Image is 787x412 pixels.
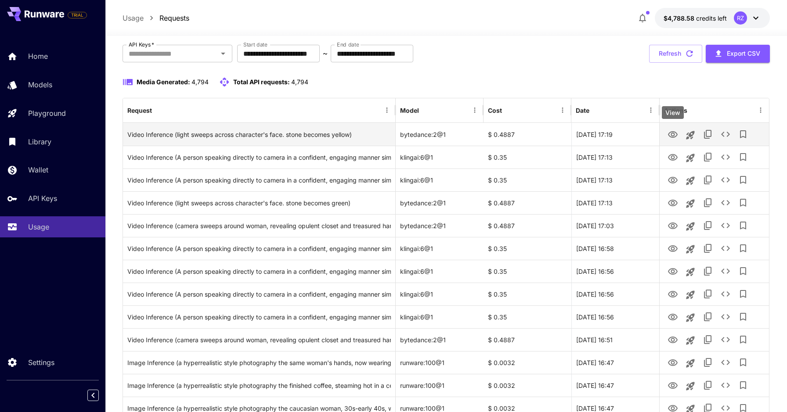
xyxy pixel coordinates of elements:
button: View [664,353,682,371]
button: Copy TaskUUID [699,354,717,371]
button: Menu [755,104,767,116]
p: ~ [323,48,328,59]
button: $4,788.57523RZ [655,8,770,28]
button: View [664,376,682,394]
div: $ 0.4887 [484,123,571,146]
span: TRIAL [68,12,87,18]
div: Click to copy prompt [127,169,391,191]
button: Launch in playground [682,332,699,349]
div: 03 Oct, 2025 17:03 [571,214,659,237]
span: Total API requests: [233,78,290,86]
div: klingai:6@1 [396,283,484,305]
label: End date [337,41,359,48]
button: Add to library [734,331,752,348]
button: See details [717,125,734,143]
button: Launch in playground [682,172,699,190]
button: Launch in playground [682,240,699,258]
button: View [664,148,682,166]
button: Launch in playground [682,218,699,235]
div: Click to copy prompt [127,215,391,237]
button: See details [717,376,734,394]
div: $ 0.35 [484,305,571,328]
span: Add your payment card to enable full platform functionality. [68,10,87,20]
button: Sort [420,104,432,116]
button: Copy TaskUUID [699,331,717,348]
button: Collapse sidebar [87,390,99,401]
div: RZ [734,11,747,25]
div: 03 Oct, 2025 17:19 [571,123,659,146]
button: Add to library [734,240,752,257]
a: Usage [123,13,144,23]
div: Cost [488,107,502,114]
div: klingai:6@1 [396,260,484,283]
div: bytedance:2@1 [396,123,484,146]
div: $ 0.35 [484,146,571,168]
p: Playground [28,108,66,118]
label: API Keys [129,41,154,48]
div: 03 Oct, 2025 16:56 [571,283,659,305]
div: bytedance:2@1 [396,214,484,237]
button: See details [717,240,734,257]
button: Add to library [734,262,752,280]
button: Launch in playground [682,355,699,372]
div: Click to copy prompt [127,329,391,351]
button: Copy TaskUUID [699,194,717,211]
button: Copy TaskUUID [699,171,717,189]
button: Copy TaskUUID [699,308,717,326]
button: Copy TaskUUID [699,125,717,143]
p: Usage [28,222,49,232]
label: Start date [243,41,267,48]
div: $ 0.4887 [484,191,571,214]
div: 03 Oct, 2025 16:56 [571,305,659,328]
div: bytedance:2@1 [396,328,484,351]
div: Model [400,107,419,114]
button: Add to library [734,376,752,394]
div: 03 Oct, 2025 16:56 [571,260,659,283]
button: Copy TaskUUID [699,240,717,257]
button: Add to library [734,148,752,166]
div: Click to copy prompt [127,237,391,260]
div: runware:100@1 [396,374,484,397]
button: Menu [556,104,569,116]
p: Library [28,136,51,147]
button: View [664,239,682,257]
button: Refresh [649,45,702,63]
div: 03 Oct, 2025 16:47 [571,374,659,397]
div: 03 Oct, 2025 17:13 [571,146,659,168]
div: Click to copy prompt [127,306,391,328]
div: $4,788.57523 [664,14,727,23]
div: $ 0.4887 [484,214,571,237]
button: Sort [153,104,165,116]
button: View [664,308,682,326]
button: View [664,285,682,303]
p: Settings [28,357,54,368]
button: Add to library [734,125,752,143]
div: Click to copy prompt [127,374,391,397]
button: Sort [503,104,515,116]
button: See details [717,194,734,211]
button: Launch in playground [682,309,699,326]
p: Wallet [28,165,48,175]
div: 03 Oct, 2025 17:13 [571,191,659,214]
p: API Keys [28,193,57,204]
div: Click to copy prompt [127,283,391,305]
div: runware:100@1 [396,351,484,374]
div: Click to copy prompt [127,260,391,283]
button: Add to library [734,285,752,303]
div: $ 0.0032 [484,374,571,397]
button: Copy TaskUUID [699,376,717,394]
div: Click to copy prompt [127,146,391,168]
button: Add to library [734,217,752,234]
button: See details [717,148,734,166]
button: View [664,216,682,234]
div: Date [576,107,589,114]
button: See details [717,331,734,348]
span: 4,794 [291,78,308,86]
button: View [664,125,682,143]
div: klingai:6@1 [396,146,484,168]
div: View [662,106,684,119]
a: Requests [159,13,189,23]
div: 03 Oct, 2025 16:47 [571,351,659,374]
